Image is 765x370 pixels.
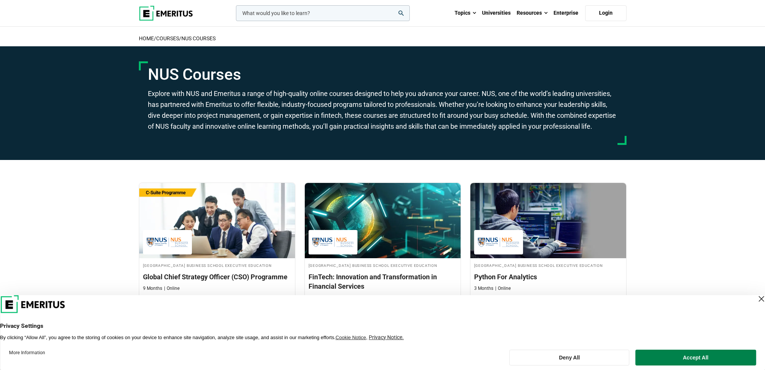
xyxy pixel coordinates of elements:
[148,65,617,84] h1: NUS Courses
[470,183,626,295] a: Coding Course by National University of Singapore Business School Executive Education - National ...
[139,35,154,41] a: home
[474,262,622,268] h4: [GEOGRAPHIC_DATA] Business School Executive Education
[236,5,410,21] input: woocommerce-product-search-field-0
[139,183,295,306] a: Leadership Course by National University of Singapore Business School Executive Education - Decem...
[495,285,511,292] p: Online
[585,5,627,21] a: Login
[139,30,627,46] h2: / /
[305,183,461,305] a: Finance Course by National University of Singapore Business School Executive Education - National...
[139,183,295,258] img: Global Chief Strategy Officer (CSO) Programme | Online Leadership Course
[312,234,354,251] img: National University of Singapore Business School Executive Education
[164,285,179,292] p: Online
[143,272,291,282] h3: Global Chief Strategy Officer (CSO) Programme
[143,262,291,268] h4: [GEOGRAPHIC_DATA] Business School Executive Education
[156,35,179,41] a: COURSES
[148,88,617,132] p: Explore with NUS and Emeritus a range of high-quality online courses designed to help you advance...
[309,262,457,268] h4: [GEOGRAPHIC_DATA] Business School Executive Education
[474,272,622,282] h3: Python For Analytics
[143,285,162,292] p: 9 Months
[147,234,188,251] img: National University of Singapore Business School Executive Education
[474,285,493,292] p: 3 Months
[309,272,457,291] h3: FinTech: Innovation and Transformation in Financial Services
[470,183,626,258] img: Python For Analytics | Online Coding Course
[181,35,216,41] a: NUS Courses
[478,234,519,251] img: National University of Singapore Business School Executive Education
[305,183,461,258] img: FinTech: Innovation and Transformation in Financial Services | Online Finance Course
